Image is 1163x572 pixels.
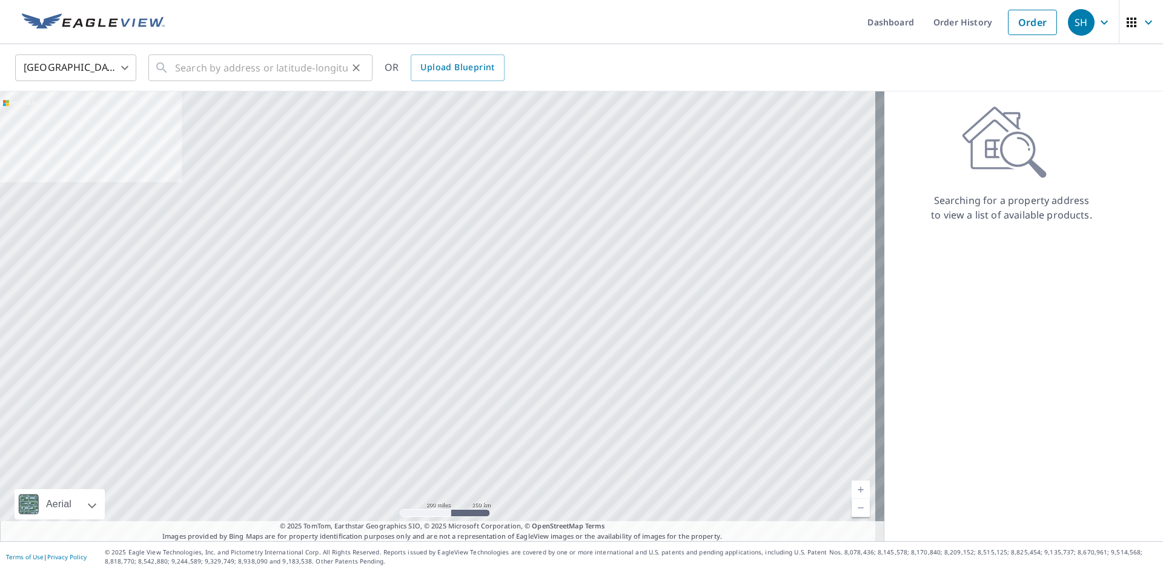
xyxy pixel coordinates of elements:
[42,489,75,519] div: Aerial
[532,521,583,530] a: OpenStreetMap
[585,521,605,530] a: Terms
[22,13,165,31] img: EV Logo
[1008,10,1057,35] a: Order
[280,521,605,531] span: © 2025 TomTom, Earthstar Geographics SIO, © 2025 Microsoft Corporation, ©
[15,51,136,85] div: [GEOGRAPHIC_DATA]
[420,60,494,75] span: Upload Blueprint
[930,193,1093,222] p: Searching for a property address to view a list of available products.
[6,553,87,560] p: |
[15,489,105,519] div: Aerial
[1068,9,1095,36] div: SH
[411,54,504,81] a: Upload Blueprint
[385,54,505,81] div: OR
[348,59,365,76] button: Clear
[852,481,870,499] a: Current Level 5, Zoom In
[105,548,1157,566] p: © 2025 Eagle View Technologies, Inc. and Pictometry International Corp. All Rights Reserved. Repo...
[852,499,870,517] a: Current Level 5, Zoom Out
[175,51,348,85] input: Search by address or latitude-longitude
[6,553,44,561] a: Terms of Use
[47,553,87,561] a: Privacy Policy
